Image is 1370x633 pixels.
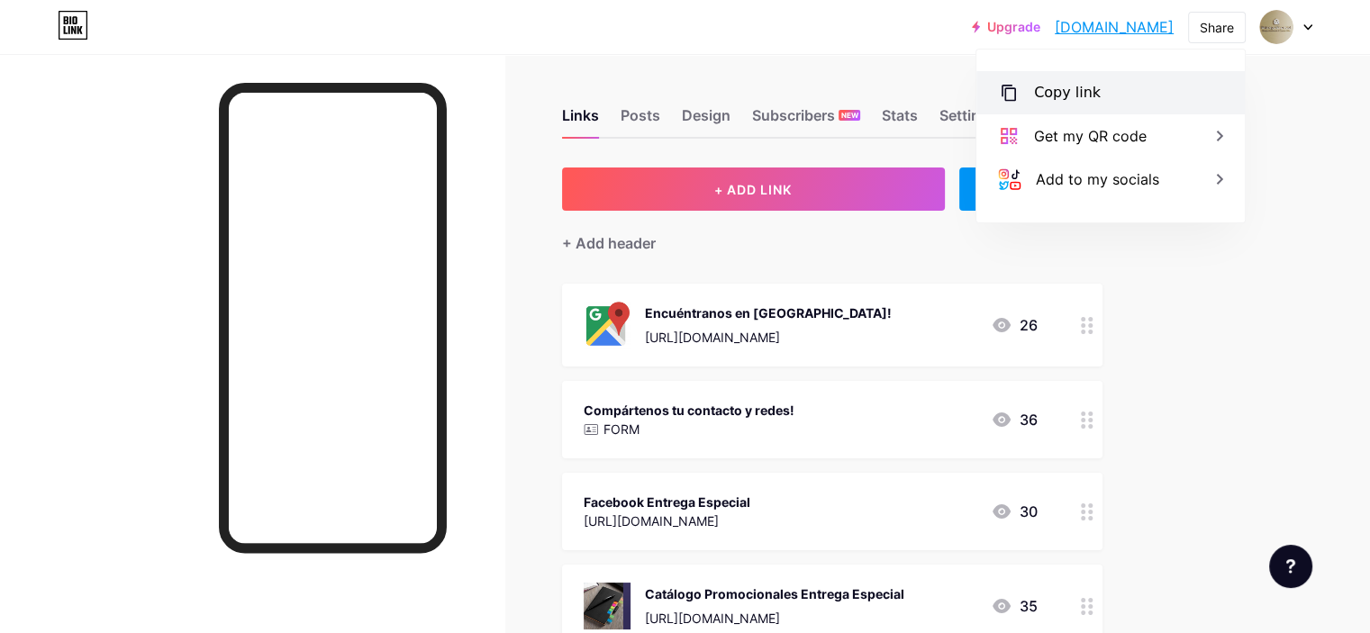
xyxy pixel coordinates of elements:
button: + ADD LINK [562,167,945,211]
img: Encuéntranos en Mérida! [584,302,631,348]
div: Design [682,104,730,137]
div: [URL][DOMAIN_NAME] [584,511,750,530]
img: Catálogo Promocionales Entrega Especial [584,583,631,629]
div: Add to my socials [1036,168,1159,190]
div: [URL][DOMAIN_NAME] [645,609,904,628]
div: Posts [621,104,660,137]
div: Compártenos tu contacto y redes! [584,401,794,420]
div: + ADD EMBED [959,167,1102,211]
span: + ADD LINK [714,182,792,197]
a: Upgrade [972,20,1040,34]
div: Subscribers [752,104,860,137]
div: Get my QR code [1034,125,1147,147]
div: Encuéntranos en [GEOGRAPHIC_DATA]! [645,303,892,322]
div: Stats [882,104,918,137]
div: 36 [991,409,1038,430]
a: [DOMAIN_NAME] [1055,16,1174,38]
div: Links [562,104,599,137]
div: 26 [991,314,1038,336]
div: Catálogo Promocionales Entrega Especial [645,584,904,603]
div: Copy link [1034,82,1101,104]
div: 30 [991,501,1038,522]
img: entregaespecial [1259,10,1293,44]
p: FORM [603,420,640,439]
div: 35 [991,595,1038,617]
div: + Add header [562,232,656,254]
div: Share [1200,18,1234,37]
div: Facebook Entrega Especial [584,493,750,511]
div: [URL][DOMAIN_NAME] [645,328,892,347]
div: Settings [939,104,997,137]
span: NEW [841,110,858,121]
